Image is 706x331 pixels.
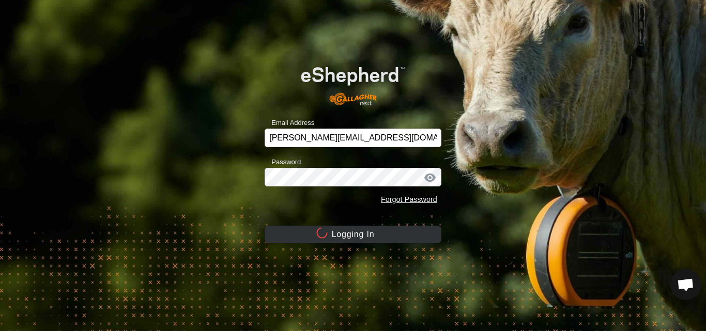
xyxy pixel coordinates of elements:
[381,195,437,203] a: Forgot Password
[282,52,423,112] img: E-shepherd Logo
[265,157,301,167] label: Password
[265,226,441,243] button: Logging In
[265,129,441,147] input: Email Address
[265,118,314,128] label: Email Address
[670,269,701,300] div: Open chat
